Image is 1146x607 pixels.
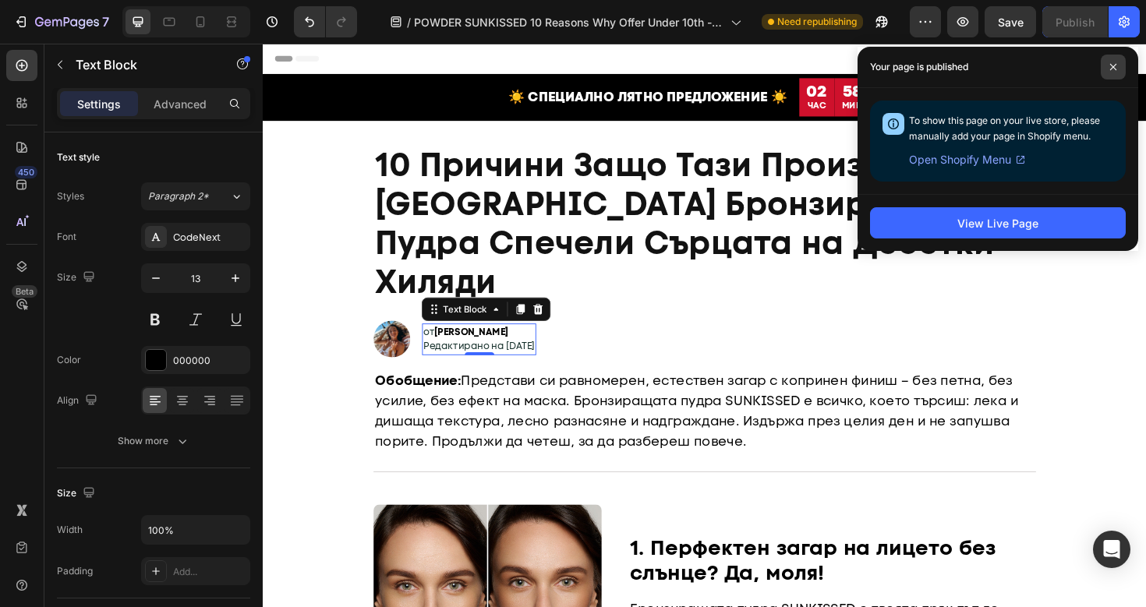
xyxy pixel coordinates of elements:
[170,298,182,312] span: от
[870,59,968,75] p: Your page is published
[957,215,1038,231] div: View Live Page
[173,231,246,245] div: CodeNext
[6,6,116,37] button: 7
[170,313,288,326] span: Редактирано на [DATE]
[141,182,250,210] button: Paragraph 2*
[118,347,210,365] strong: Обобщение:
[57,189,84,203] div: Styles
[57,523,83,537] div: Width
[142,516,249,544] input: Auto
[998,16,1024,29] span: Save
[909,150,1011,169] span: Open Shopify Menu
[651,40,674,62] div: 00
[57,353,81,367] div: Color
[117,293,156,332] img: loragorovska_beautiful_girl_with_tan_laying_on_the_beach_on_a_t_97994f94-0395-4b48-839a-fa5b57742...
[777,15,857,29] span: Need republishing
[168,296,289,330] div: Rich Text Editor. Editing area: main
[117,107,819,274] h2: 10 Причини Защо Тази Произведена в [GEOGRAPHIC_DATA] Бронзираща Пудра Спечели Сърцата на Десетки ...
[576,58,598,75] p: ЧАС
[263,44,1146,607] iframe: To enrich screen reader interactions, please activate Accessibility in Grammarly extension settings
[154,96,207,112] p: Advanced
[57,427,250,455] button: Show more
[57,483,98,504] div: Size
[614,40,635,62] div: 58
[188,274,241,288] div: Text Block
[909,115,1100,142] span: To show this page on your live store, please manually add your page in Shopify menu.
[77,96,121,112] p: Settings
[407,14,411,30] span: /
[651,58,674,75] p: СЕК
[173,565,246,579] div: Add...
[985,6,1036,37] button: Save
[57,390,101,411] div: Align
[12,285,37,298] div: Beta
[1093,531,1130,568] div: Open Intercom Messenger
[1056,14,1095,30] div: Publish
[15,166,37,178] div: 450
[414,14,724,30] span: POWDER SUNKISSED 10 Reasons Why Offer Under 10th - MADE IN [GEOGRAPHIC_DATA]
[294,6,357,37] div: Undo/Redo
[57,230,76,244] div: Font
[1042,6,1108,37] button: Publish
[182,298,260,312] strong: [PERSON_NAME]
[870,207,1126,238] button: View Live Page
[76,55,208,74] p: Text Block
[118,346,817,432] p: Представи си равномерен, естествен загар с копринен финиш – без петна, без усилие, без ефект на м...
[57,564,93,578] div: Padding
[387,519,819,574] h2: 1. Перфектен загар на лицето без слънце? Да, моля!
[173,354,246,368] div: 000000
[57,267,98,288] div: Size
[148,189,209,203] span: Paragraph 2*
[118,433,190,449] div: Show more
[102,12,109,31] p: 7
[614,58,635,75] p: МИН
[57,150,100,164] div: Text style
